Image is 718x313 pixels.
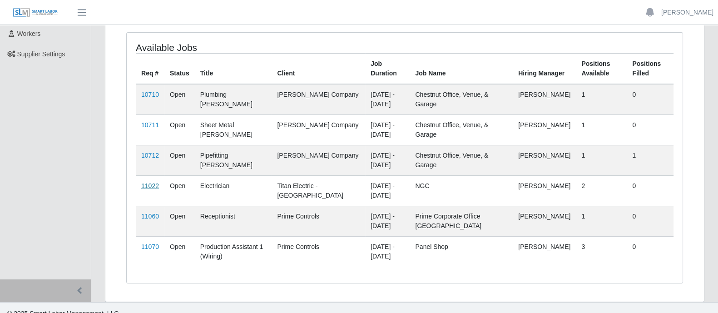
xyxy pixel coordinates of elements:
th: Client [272,53,365,84]
th: Job Name [410,53,513,84]
td: Plumbing [PERSON_NAME] [195,84,272,115]
td: Chestnut Office, Venue, & Garage [410,145,513,175]
td: NGC [410,175,513,206]
td: 1 [576,114,627,145]
th: Status [164,53,195,84]
a: 10712 [141,152,159,159]
td: [PERSON_NAME] [513,236,576,267]
td: 1 [576,145,627,175]
td: 0 [627,114,673,145]
td: Chestnut Office, Venue, & Garage [410,84,513,115]
td: 1 [627,145,673,175]
td: [DATE] - [DATE] [365,206,410,236]
td: [PERSON_NAME] Company [272,84,365,115]
td: Panel Shop [410,236,513,267]
td: 0 [627,84,673,115]
td: Open [164,236,195,267]
a: 10711 [141,121,159,129]
td: [DATE] - [DATE] [365,175,410,206]
a: 11070 [141,243,159,250]
span: Supplier Settings [17,50,65,58]
td: Sheet Metal [PERSON_NAME] [195,114,272,145]
td: 2 [576,175,627,206]
td: [PERSON_NAME] Company [272,145,365,175]
td: [PERSON_NAME] [513,114,576,145]
td: Prime Controls [272,206,365,236]
td: 0 [627,175,673,206]
td: Pipefitting [PERSON_NAME] [195,145,272,175]
td: 1 [576,206,627,236]
td: Electrician [195,175,272,206]
a: 10710 [141,91,159,98]
td: Receptionist [195,206,272,236]
th: Title [195,53,272,84]
td: Open [164,84,195,115]
img: SLM Logo [13,8,58,18]
td: [DATE] - [DATE] [365,236,410,267]
td: 0 [627,236,673,267]
td: [PERSON_NAME] [513,206,576,236]
td: Open [164,145,195,175]
td: [PERSON_NAME] [513,145,576,175]
td: [PERSON_NAME] [513,84,576,115]
td: Open [164,114,195,145]
td: Prime Corporate Office [GEOGRAPHIC_DATA] [410,206,513,236]
td: Chestnut Office, Venue, & Garage [410,114,513,145]
td: Open [164,175,195,206]
th: Positions Available [576,53,627,84]
td: [PERSON_NAME] Company [272,114,365,145]
td: [PERSON_NAME] [513,175,576,206]
td: 3 [576,236,627,267]
a: 11022 [141,182,159,189]
td: 0 [627,206,673,236]
th: Job Duration [365,53,410,84]
td: Prime Controls [272,236,365,267]
th: Positions Filled [627,53,673,84]
td: [DATE] - [DATE] [365,145,410,175]
th: Req # [136,53,164,84]
span: Workers [17,30,41,37]
h4: Available Jobs [136,42,352,53]
td: Open [164,206,195,236]
td: [DATE] - [DATE] [365,114,410,145]
td: Production Assistant 1 (Wiring) [195,236,272,267]
td: Titan Electric - [GEOGRAPHIC_DATA] [272,175,365,206]
td: 1 [576,84,627,115]
th: Hiring Manager [513,53,576,84]
td: [DATE] - [DATE] [365,84,410,115]
a: [PERSON_NAME] [661,8,713,17]
a: 11060 [141,213,159,220]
